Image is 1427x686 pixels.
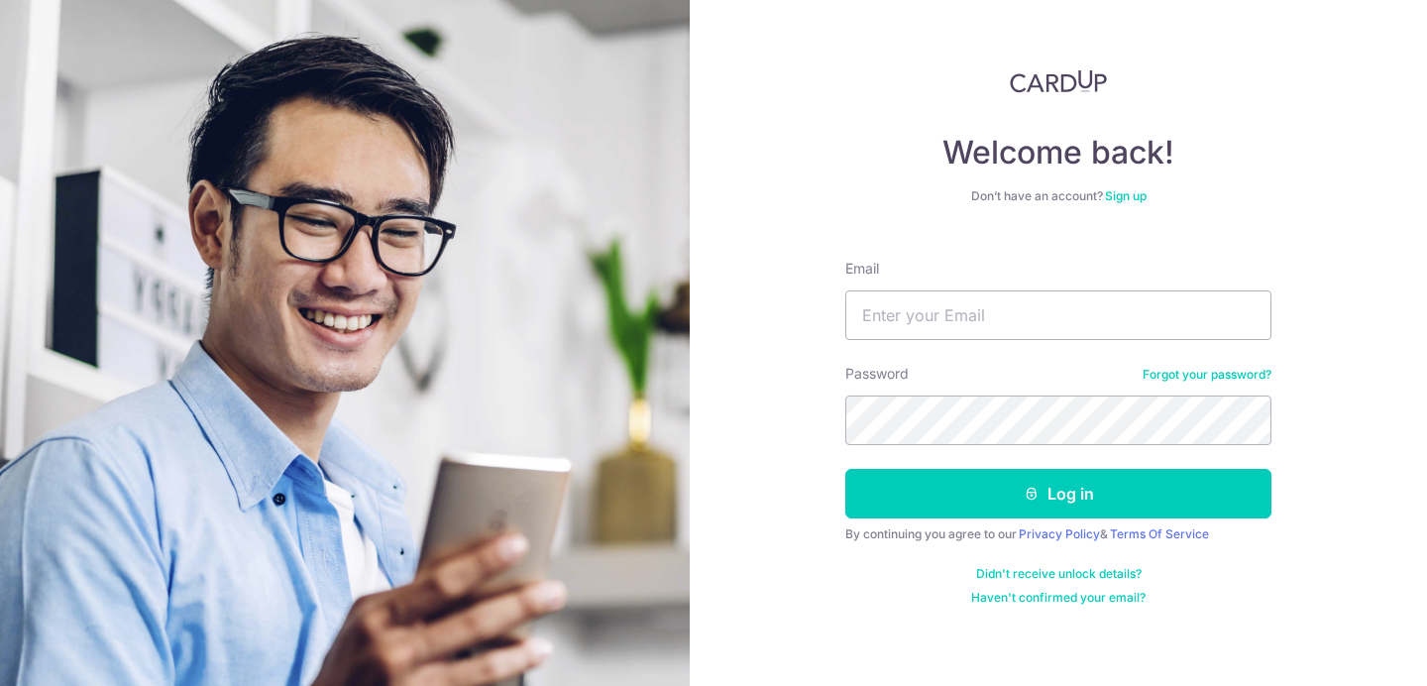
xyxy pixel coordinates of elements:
label: Password [845,364,909,384]
a: Haven't confirmed your email? [971,590,1146,606]
div: By continuing you agree to our & [845,526,1271,542]
a: Didn't receive unlock details? [976,566,1142,582]
label: Email [845,259,879,279]
img: CardUp Logo [1010,69,1107,93]
div: Don’t have an account? [845,188,1271,204]
h4: Welcome back! [845,133,1271,172]
a: Sign up [1105,188,1147,203]
a: Terms Of Service [1110,526,1209,541]
a: Forgot your password? [1143,367,1271,383]
a: Privacy Policy [1019,526,1100,541]
input: Enter your Email [845,290,1271,340]
button: Log in [845,469,1271,518]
